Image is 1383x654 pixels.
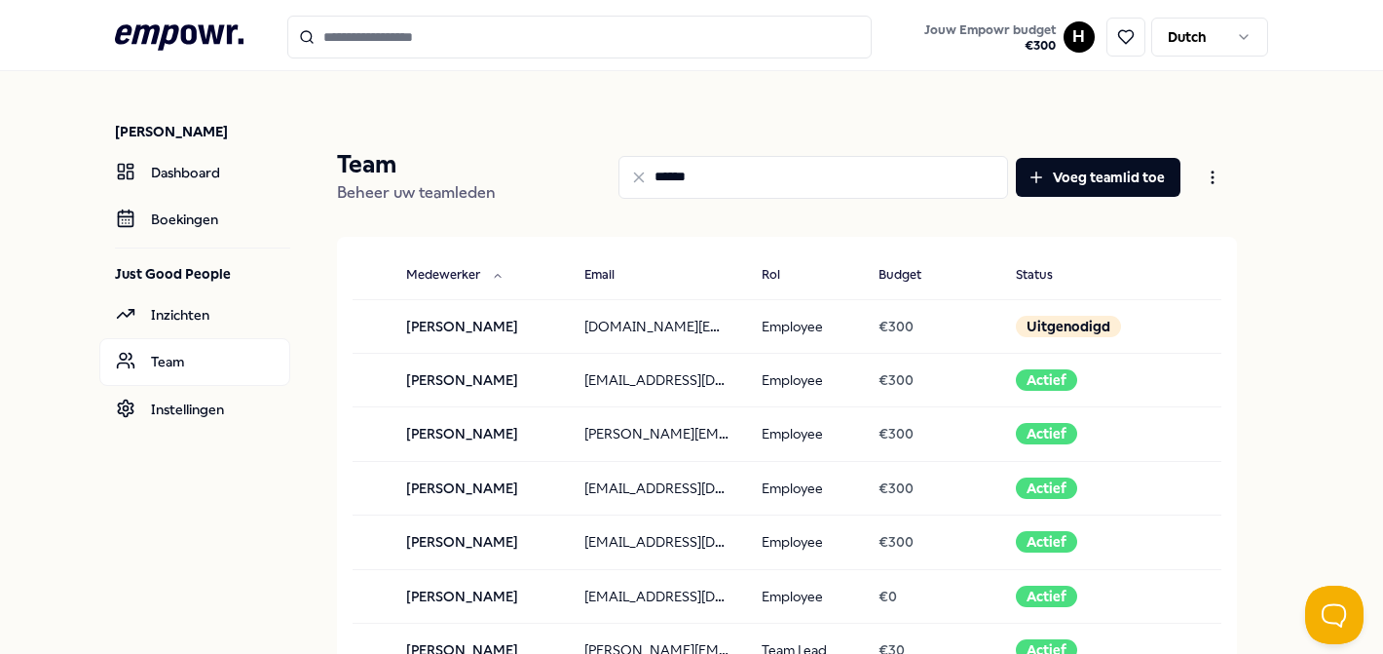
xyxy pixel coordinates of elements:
span: Beheer uw teamleden [337,183,496,202]
span: € 300 [878,372,914,388]
a: Instellingen [99,386,290,433]
a: Jouw Empowr budget€300 [916,17,1064,58]
td: [EMAIL_ADDRESS][DOMAIN_NAME] [569,461,746,515]
a: Team [99,338,290,385]
div: Uitgenodigd [1016,316,1121,337]
button: Medewerker [391,256,519,295]
td: [PERSON_NAME] [391,299,568,353]
span: € 300 [878,534,914,550]
button: Budget [863,256,960,295]
span: € 300 [878,481,914,496]
input: Search for products, categories or subcategories [287,16,872,58]
td: Employee [746,353,863,406]
td: Employee [746,461,863,515]
button: Status [1000,256,1092,295]
td: Employee [746,516,863,569]
button: Voeg teamlid toe [1016,158,1180,197]
td: [DOMAIN_NAME][EMAIL_ADDRESS][DOMAIN_NAME] [569,299,746,353]
span: Jouw Empowr budget [924,22,1056,38]
button: H [1064,21,1095,53]
a: Boekingen [99,196,290,243]
td: [PERSON_NAME] [391,516,568,569]
button: Open menu [1188,158,1237,197]
a: Dashboard [99,149,290,196]
iframe: Help Scout Beacon - Open [1305,586,1364,644]
span: € 300 [878,426,914,442]
td: Employee [746,407,863,461]
p: Just Good People [115,264,290,284]
td: Employee [746,299,863,353]
div: Actief [1016,531,1077,553]
div: Actief [1016,423,1077,444]
button: Jouw Empowr budget€300 [920,19,1060,58]
div: Actief [1016,369,1077,391]
button: Rol [746,256,819,295]
td: [PERSON_NAME] [391,461,568,515]
div: Actief [1016,478,1077,499]
td: [PERSON_NAME] [391,353,568,406]
span: € 300 [878,319,914,334]
td: [PERSON_NAME][EMAIL_ADDRESS][DOMAIN_NAME] [569,407,746,461]
td: [EMAIL_ADDRESS][DOMAIN_NAME] [569,353,746,406]
button: Email [569,256,654,295]
p: Team [337,149,496,180]
td: [EMAIL_ADDRESS][DOMAIN_NAME] [569,516,746,569]
a: Inzichten [99,291,290,338]
span: € 300 [924,38,1056,54]
p: [PERSON_NAME] [115,122,290,141]
td: [PERSON_NAME] [391,407,568,461]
